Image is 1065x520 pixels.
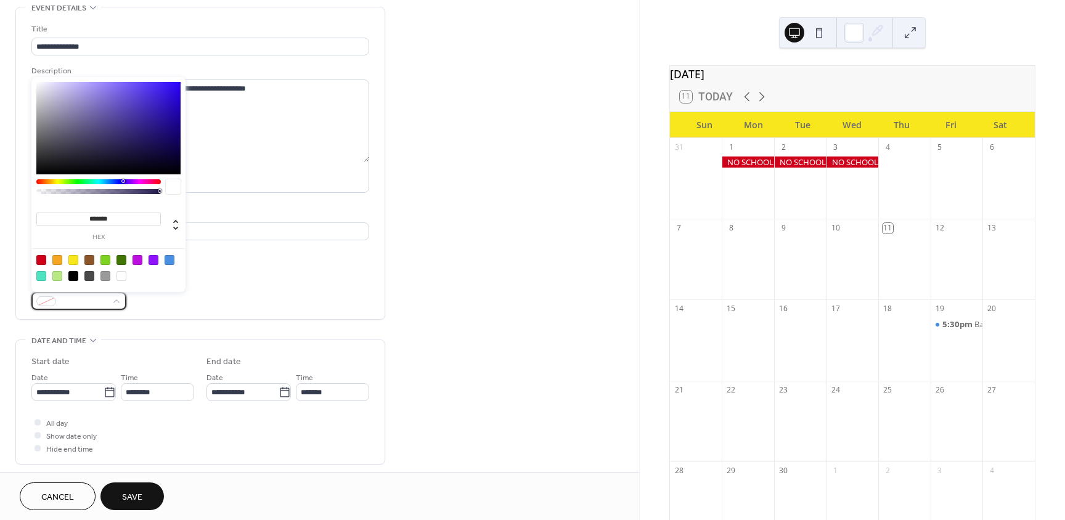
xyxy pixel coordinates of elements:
div: Tue [778,112,828,137]
div: NO SCHOOL [826,156,879,168]
div: 20 [987,304,997,314]
div: #50E3C2 [36,271,46,281]
span: Date [206,372,223,384]
div: #000000 [68,271,78,281]
div: 7 [674,223,684,234]
div: 24 [830,384,841,395]
span: Time [296,372,313,384]
div: 18 [883,304,893,314]
div: NO SCHOOL [774,156,826,168]
div: #4A4A4A [84,271,94,281]
div: 2 [778,142,789,152]
label: hex [36,234,161,241]
div: 19 [934,304,945,314]
div: 31 [674,142,684,152]
span: Event details [31,2,86,15]
div: Location [31,208,367,221]
span: Time [121,372,138,384]
div: #9013FE [149,255,158,265]
span: All day [46,417,68,430]
div: 3 [830,142,841,152]
div: 3 [934,466,945,476]
div: 28 [674,466,684,476]
div: #7ED321 [100,255,110,265]
div: 14 [674,304,684,314]
div: #F5A623 [52,255,62,265]
div: 30 [778,466,789,476]
div: 4 [987,466,997,476]
div: 23 [778,384,789,395]
span: Show date only [46,430,97,443]
div: 21 [674,384,684,395]
div: #D0021B [36,255,46,265]
div: End date [206,355,241,368]
div: 15 [726,304,737,314]
span: Hide end time [46,443,93,456]
div: 10 [830,223,841,234]
div: Sat [976,112,1025,137]
div: Title [31,23,367,36]
div: 1 [726,142,737,152]
div: Description [31,65,367,78]
div: 29 [726,466,737,476]
span: 5:30pm [942,319,974,330]
button: Cancel [20,482,96,510]
span: Date [31,372,48,384]
div: 11 [883,223,893,234]
div: 4 [883,142,893,152]
div: #417505 [116,255,126,265]
div: 25 [883,384,893,395]
div: 12 [934,223,945,234]
div: #4A90E2 [165,255,174,265]
span: Cancel [41,491,74,504]
div: Sun [680,112,729,137]
div: #9B9B9B [100,271,110,281]
span: Date and time [31,335,86,347]
div: 8 [726,223,737,234]
div: Back to School Dance [931,319,983,330]
div: [DATE] [670,66,1035,82]
div: 22 [726,384,737,395]
div: Mon [729,112,778,137]
div: 2 [883,466,893,476]
div: NO SCHOOL [722,156,774,168]
div: 27 [987,384,997,395]
div: 16 [778,304,789,314]
div: 9 [778,223,789,234]
div: #F8E71C [68,255,78,265]
div: #FFFFFF [116,271,126,281]
div: Start date [31,355,70,368]
div: 13 [987,223,997,234]
span: Save [122,491,142,504]
div: Back to School Dance [974,319,1054,330]
button: Save [100,482,164,510]
div: 5 [934,142,945,152]
div: 26 [934,384,945,395]
div: Wed [828,112,877,137]
div: 1 [830,466,841,476]
div: 17 [830,304,841,314]
div: #8B572A [84,255,94,265]
div: Thu [877,112,926,137]
div: #BD10E0 [133,255,142,265]
div: #B8E986 [52,271,62,281]
div: Fri [926,112,976,137]
div: 6 [987,142,997,152]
